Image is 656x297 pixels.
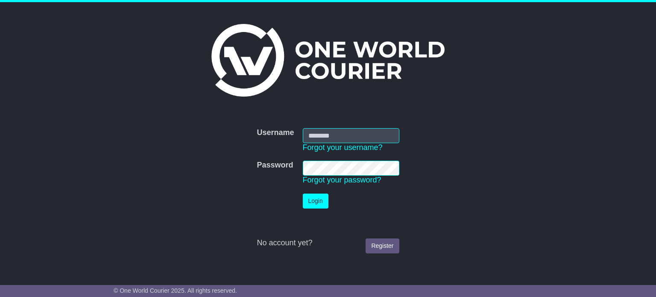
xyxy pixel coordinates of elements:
[211,24,445,97] img: One World
[257,128,294,138] label: Username
[257,238,399,248] div: No account yet?
[303,143,383,152] a: Forgot your username?
[257,161,293,170] label: Password
[114,287,237,294] span: © One World Courier 2025. All rights reserved.
[303,194,328,209] button: Login
[303,176,381,184] a: Forgot your password?
[366,238,399,253] a: Register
